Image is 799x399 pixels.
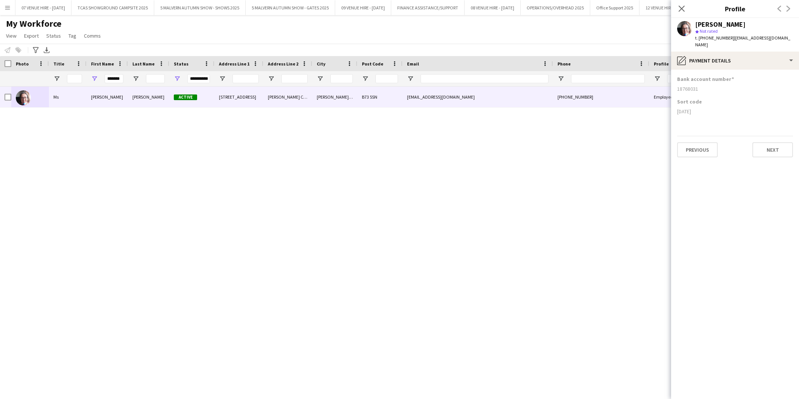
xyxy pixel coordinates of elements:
input: Profile Filter Input [667,74,693,83]
div: Employed Crew [649,87,697,107]
span: Email [407,61,419,67]
button: 08 VENUE HIRE - [DATE] [465,0,521,15]
button: Next [752,142,793,157]
button: 09 VENUE HIRE - [DATE] [335,0,391,15]
a: Export [21,31,42,41]
input: City Filter Input [330,74,353,83]
button: 5 MALVERN AUTUMN SHOW - SHOWS 2025 [154,0,246,15]
button: Open Filter Menu [219,75,226,82]
span: Last Name [132,61,155,67]
span: Profile [654,61,669,67]
input: Last Name Filter Input [146,74,165,83]
button: FINANCE ASSISTANCE/SUPPORT [391,0,465,15]
div: Ms [49,87,87,107]
div: Payment details [671,52,799,70]
span: Comms [84,32,101,39]
span: Title [53,61,64,67]
span: City [317,61,325,67]
input: Address Line 2 Filter Input [281,74,308,83]
button: 5 MALVERN AUTUMN SHOW - GATES 2025 [246,0,335,15]
button: Previous [677,142,718,157]
span: Export [24,32,39,39]
button: Open Filter Menu [132,75,139,82]
span: Address Line 2 [268,61,298,67]
h3: Profile [671,4,799,14]
span: Phone [557,61,571,67]
a: Status [43,31,64,41]
div: [STREET_ADDRESS] [214,87,263,107]
button: 07 VENUE HIRE - [DATE] [15,0,71,15]
div: [PHONE_NUMBER] [553,87,649,107]
span: View [6,32,17,39]
div: 18768031 [677,85,793,92]
span: My Workforce [6,18,61,29]
span: Post Code [362,61,383,67]
app-action-btn: Advanced filters [31,46,40,55]
button: TCAS SHOWGROUND CAMPSITE 2025 [71,0,154,15]
button: Open Filter Menu [317,75,324,82]
input: Address Line 1 Filter Input [232,74,259,83]
div: [PERSON_NAME] [128,87,169,107]
input: Title Filter Input [67,74,82,83]
div: [EMAIL_ADDRESS][DOMAIN_NAME] [403,87,553,107]
span: Address Line 1 [219,61,249,67]
span: Tag [68,32,76,39]
input: Post Code Filter Input [375,74,398,83]
input: Phone Filter Input [571,74,645,83]
button: Open Filter Menu [91,75,98,82]
a: Tag [65,31,79,41]
a: Comms [81,31,104,41]
h3: Bank account number [677,76,734,82]
button: Open Filter Menu [268,75,275,82]
button: Office Support 2025 [590,0,640,15]
div: [DATE] [677,108,793,115]
img: Jeannette Morris [16,90,31,105]
button: Open Filter Menu [53,75,60,82]
button: Open Filter Menu [174,75,181,82]
span: Status [174,61,188,67]
span: Photo [16,61,29,67]
span: Active [174,94,197,100]
span: Status [46,32,61,39]
div: [PERSON_NAME] Coldfield [312,87,357,107]
input: Email Filter Input [421,74,548,83]
span: First Name [91,61,114,67]
button: Open Filter Menu [362,75,369,82]
div: B73 5SN [357,87,403,107]
input: First Name Filter Input [105,74,123,83]
button: 12 VENUE HIRE - [DATE] [640,0,696,15]
a: View [3,31,20,41]
button: Open Filter Menu [407,75,414,82]
button: Open Filter Menu [654,75,661,82]
div: [PERSON_NAME] [87,87,128,107]
span: | [EMAIL_ADDRESS][DOMAIN_NAME] [695,35,790,47]
span: t. [PHONE_NUMBER] [695,35,734,41]
button: Open Filter Menu [557,75,564,82]
button: OPERATIONS/OVERHEAD 2025 [521,0,590,15]
app-action-btn: Export XLSX [42,46,51,55]
h3: Sort code [677,98,702,105]
span: Not rated [700,28,718,34]
div: [PERSON_NAME] Coldfield [263,87,312,107]
div: [PERSON_NAME] [695,21,746,28]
